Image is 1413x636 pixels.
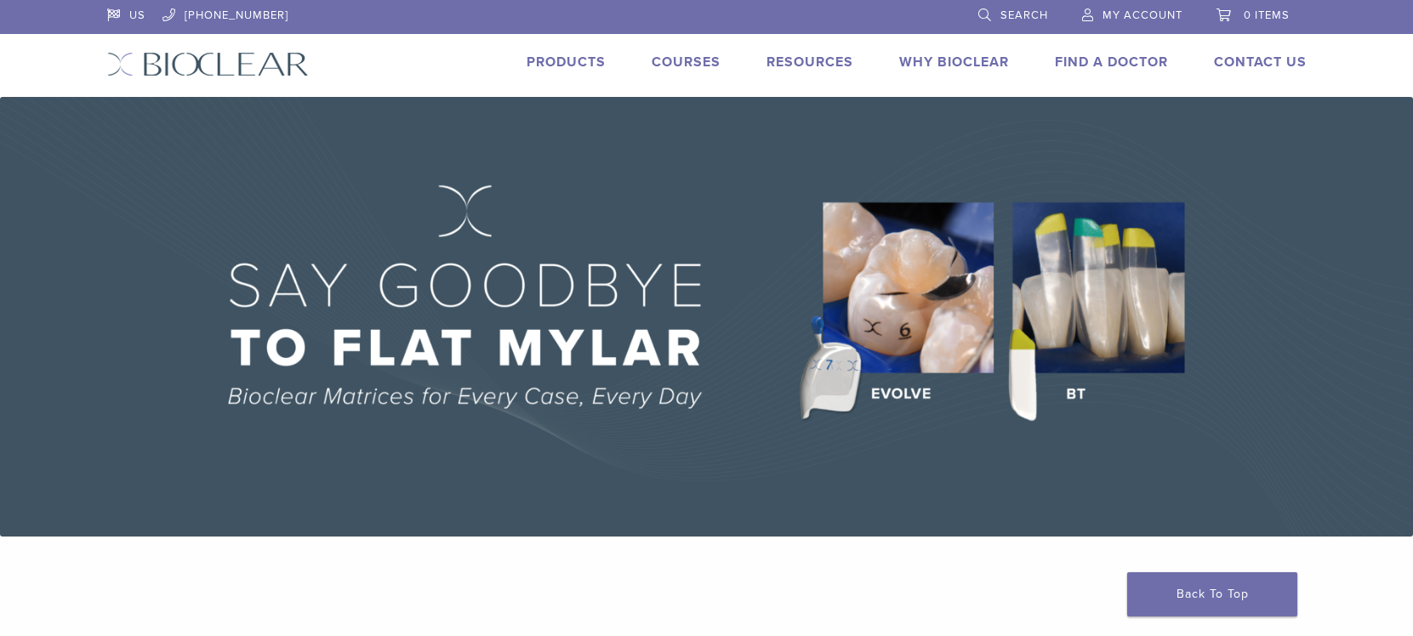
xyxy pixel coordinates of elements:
[1055,54,1168,71] a: Find A Doctor
[766,54,853,71] a: Resources
[652,54,721,71] a: Courses
[899,54,1009,71] a: Why Bioclear
[527,54,606,71] a: Products
[1102,9,1182,22] span: My Account
[1127,572,1297,616] a: Back To Top
[1244,9,1290,22] span: 0 items
[1214,54,1307,71] a: Contact Us
[1000,9,1048,22] span: Search
[107,52,309,77] img: Bioclear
